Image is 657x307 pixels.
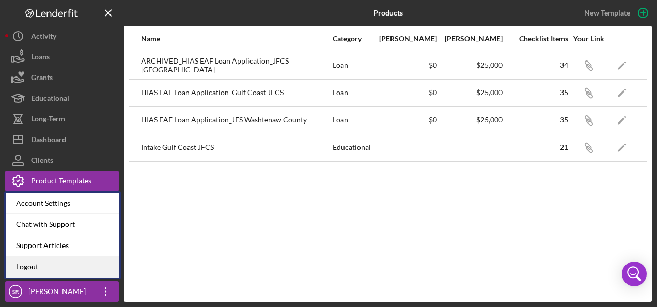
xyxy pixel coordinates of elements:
[373,9,403,17] b: Products
[6,235,119,256] a: Support Articles
[438,35,503,43] div: [PERSON_NAME]
[31,109,65,132] div: Long-Term
[438,88,503,97] div: $25,000
[141,80,332,106] div: HIAS EAF Loan Application_Gulf Coast JFCS
[31,171,91,194] div: Product Templates
[372,88,437,97] div: $0
[578,5,652,21] button: New Template
[5,171,119,191] button: Product Templates
[5,109,119,129] button: Long-Term
[5,67,119,88] button: Grants
[372,116,437,124] div: $0
[31,129,66,152] div: Dashboard
[584,5,630,21] div: New Template
[6,214,119,235] div: Chat with Support
[5,26,119,47] button: Activity
[504,143,568,151] div: 21
[141,35,332,43] div: Name
[372,35,437,43] div: [PERSON_NAME]
[438,116,503,124] div: $25,000
[5,88,119,109] button: Educational
[372,61,437,69] div: $0
[141,108,332,133] div: HIAS EAF Loan Application_JFS Washtenaw County
[31,67,53,90] div: Grants
[438,61,503,69] div: $25,000
[12,289,19,295] text: SR
[26,281,93,304] div: [PERSON_NAME]
[31,47,50,70] div: Loans
[333,135,371,161] div: Educational
[333,80,371,106] div: Loan
[31,150,53,173] div: Clients
[5,129,119,150] button: Dashboard
[141,135,332,161] div: Intake Gulf Coast JFCS
[5,150,119,171] button: Clients
[504,88,568,97] div: 35
[333,35,371,43] div: Category
[333,53,371,79] div: Loan
[504,116,568,124] div: 35
[31,88,69,111] div: Educational
[141,53,332,79] div: ARCHIVED_HIAS EAF Loan Application_JFCS [GEOGRAPHIC_DATA]
[569,35,608,43] div: Your Link
[504,35,568,43] div: Checklist Items
[504,61,568,69] div: 34
[622,262,647,286] div: Open Intercom Messenger
[333,108,371,133] div: Loan
[31,26,56,49] div: Activity
[6,256,119,278] a: Logout
[5,47,119,67] button: Loans
[5,281,119,302] button: SR[PERSON_NAME]
[6,193,119,214] div: Account Settings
